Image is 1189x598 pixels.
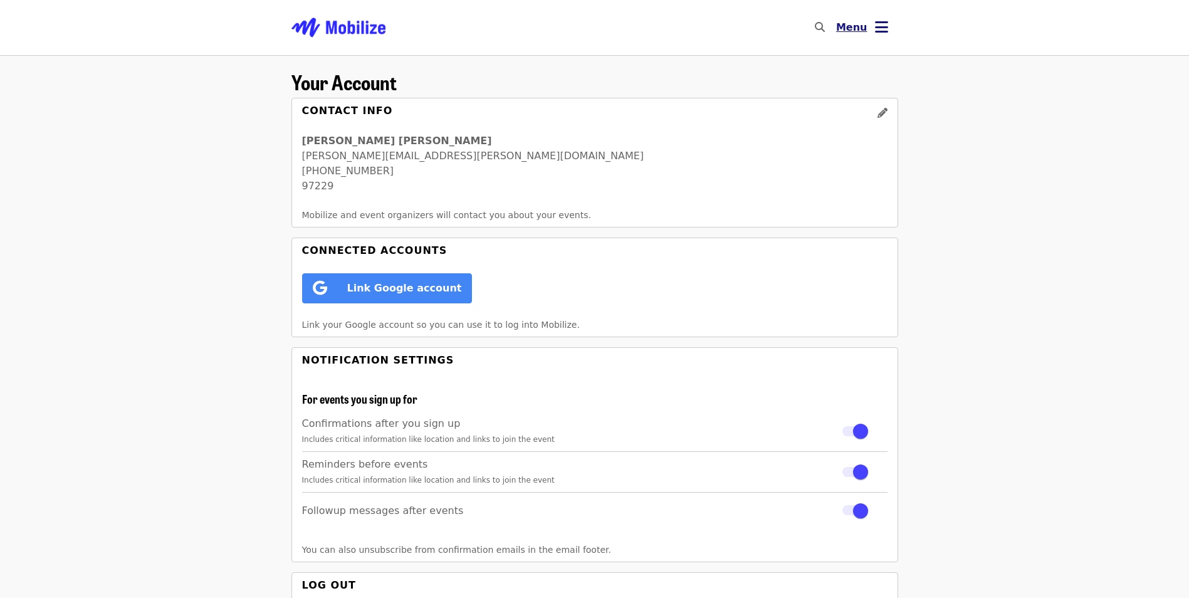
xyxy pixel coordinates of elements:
div: Contact Info [302,103,393,129]
div: [PERSON_NAME][EMAIL_ADDRESS][PERSON_NAME][DOMAIN_NAME] [302,149,888,164]
div: [PHONE_NUMBER] [302,164,888,179]
p: Link your Google account so you can use it to log into Mobilize. [302,318,888,332]
input: Search [832,13,842,43]
i: google icon [313,279,327,297]
span: Includes critical information like location and links to join the event [302,435,555,444]
span: Includes critical information like location and links to join the event [302,476,555,485]
button: Link Google account [302,273,473,303]
div: [PERSON_NAME] [PERSON_NAME] [302,134,888,149]
button: edit [867,98,898,129]
p: You can also unsubscribe from confirmation emails in the email footer. [302,543,888,557]
p: Mobilize and event organizers will contact you about your events. [302,209,888,222]
i: pencil icon [877,107,888,119]
span: Confirmations after you sign up [302,417,461,429]
div: Connected Accounts [302,243,448,258]
i: bars icon [875,18,888,36]
span: Reminders before events [302,458,428,470]
span: Menu [836,21,867,33]
img: Mobilize - Home [291,8,385,48]
span: Your Account [291,67,397,97]
div: Notification Settings [302,353,454,368]
i: search icon [815,21,825,33]
div: 97229 [302,179,888,194]
div: Log Out [302,578,356,593]
span: For events you sign up for [302,391,417,407]
span: Link Google account [347,282,462,294]
span: Followup messages after events [302,505,464,517]
button: Toggle account menu [826,13,898,43]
